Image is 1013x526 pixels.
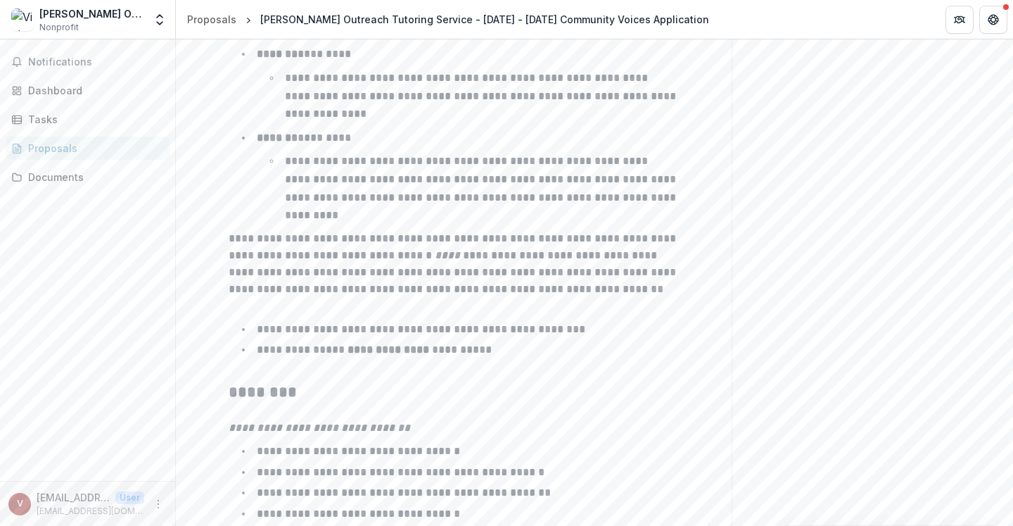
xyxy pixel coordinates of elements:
div: [PERSON_NAME] Outreach Tutoring Service [39,6,144,21]
button: Open entity switcher [150,6,170,34]
div: Proposals [28,141,158,156]
p: [EMAIL_ADDRESS][DOMAIN_NAME] [37,505,144,518]
button: Get Help [979,6,1007,34]
div: [PERSON_NAME] Outreach Tutoring Service - [DATE] - [DATE] Community Voices Application [260,12,709,27]
a: Documents [6,165,170,189]
a: Proposals [6,137,170,160]
button: More [150,496,167,513]
button: Notifications [6,51,170,73]
a: Tasks [6,108,170,131]
p: [EMAIL_ADDRESS][DOMAIN_NAME] [37,490,110,505]
div: Dashboard [28,83,158,98]
img: Victoria Urban Outreach Tutoring Service [11,8,34,31]
a: Proposals [181,9,242,30]
nav: breadcrumb [181,9,715,30]
p: User [115,491,144,504]
div: Proposals [187,12,236,27]
div: victoriabest@vuots.org [17,499,23,508]
div: Documents [28,170,158,184]
div: Tasks [28,112,158,127]
a: Dashboard [6,79,170,102]
button: Partners [945,6,974,34]
span: Nonprofit [39,21,79,34]
span: Notifications [28,56,164,68]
